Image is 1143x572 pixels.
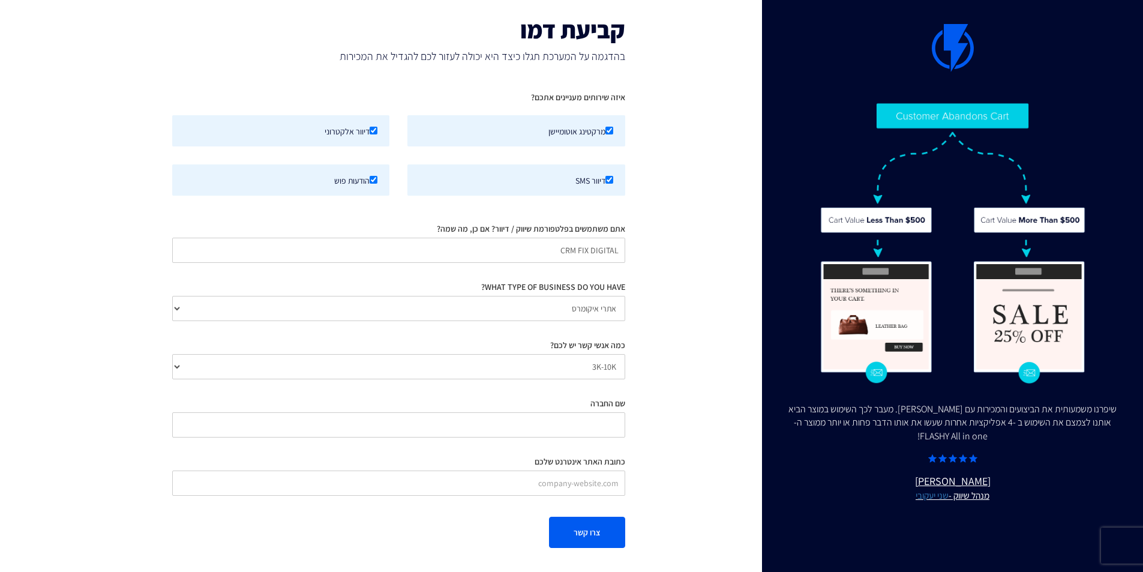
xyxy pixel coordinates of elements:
[407,164,625,196] label: דיוור SMS
[786,403,1119,444] div: שיפרנו משמעותית את הביצועים והמכירות עם [PERSON_NAME]. מעבר לכך השימוש במוצר הביא אותנו לצמצם את ...
[531,91,625,103] label: איזה שירותים מעניינים אתכם?
[172,115,390,146] label: דיוור אלקטרוני
[481,281,625,293] label: WHAT TYPE OF BUSINESS DO YOU HAVE?
[590,397,625,409] label: שם החברה
[370,176,377,184] input: הודעות פוש
[172,49,625,64] span: בהדגמה על המערכת תגלו כיצד היא יכולה לעזור לכם להגדיל את המכירות
[172,16,625,43] h1: קביעת דמו
[407,115,625,146] label: מרקטינג אוטומיישן
[437,223,625,235] label: אתם משתמשים בפלטפורמת שיווק / דיוור? אם כן, מה שמה?
[550,339,625,351] label: כמה אנשי קשר יש לכם?
[549,517,625,548] button: צרו קשר
[535,456,625,468] label: כתובת האתר אינטרנט שלכם
[786,474,1119,502] u: [PERSON_NAME]
[172,471,625,496] input: company-website.com
[820,102,1086,384] img: Flashy
[172,164,390,196] label: הודעות פוש
[786,489,1119,502] small: מנהל שיווק -
[916,489,949,501] a: שני יעקובי
[605,127,613,134] input: מרקטינג אוטומיישן
[370,127,377,134] input: דיוור אלקטרוני
[605,176,613,184] input: דיוור SMS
